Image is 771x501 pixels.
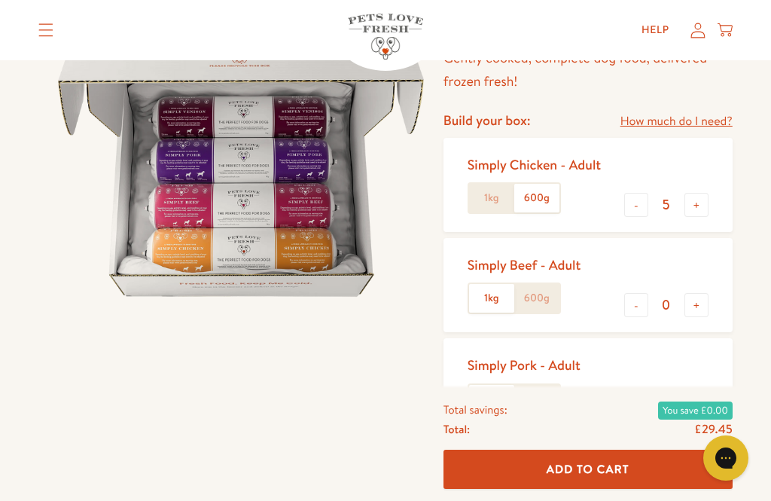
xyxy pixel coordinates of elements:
[443,47,733,93] p: Gently cooked, complete dog food, delivered frozen fresh!
[547,461,629,477] span: Add To Cart
[514,385,559,414] label: 600g
[443,420,470,439] span: Total:
[624,193,648,217] button: -
[443,112,531,129] h4: Build your box:
[514,184,559,212] label: 600g
[684,193,709,217] button: +
[468,256,581,273] div: Simply Beef - Adult
[348,14,423,60] img: Pets Love Fresh
[468,156,601,173] div: Simply Chicken - Adult
[443,450,733,490] button: Add To Cart
[694,421,732,438] span: £29.45
[620,112,733,132] a: How much do I need?
[469,184,514,212] label: 1kg
[684,293,709,317] button: +
[658,402,733,420] span: You save £0.00
[514,284,559,313] label: 600g
[629,15,681,45] a: Help
[469,284,514,313] label: 1kg
[696,430,756,486] iframe: Gorgias live chat messenger
[468,356,581,374] div: Simply Pork - Adult
[26,11,66,49] summary: Translation missing: en.sections.header.menu
[469,385,514,414] label: 1kg
[624,293,648,317] button: -
[443,400,507,420] span: Total savings:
